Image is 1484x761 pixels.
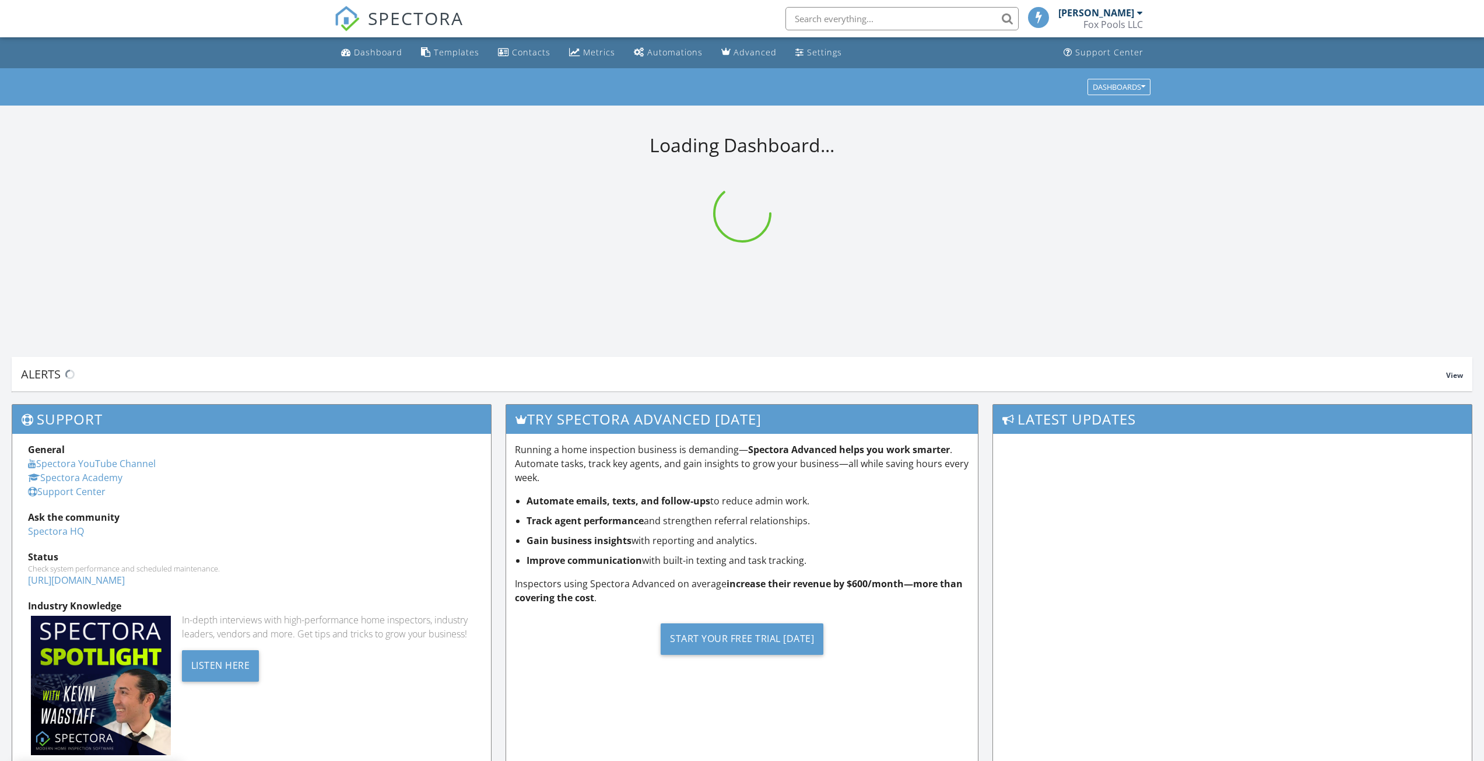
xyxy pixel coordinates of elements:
a: Start Your Free Trial [DATE] [515,614,969,664]
div: Listen Here [182,650,259,682]
div: Alerts [21,366,1446,382]
strong: Improve communication [527,554,642,567]
a: SPECTORA [334,16,464,40]
a: Support Center [28,485,106,498]
a: Spectora HQ [28,525,84,538]
div: [PERSON_NAME] [1058,7,1134,19]
div: Support Center [1075,47,1143,58]
a: Spectora Academy [28,471,122,484]
div: Automations [647,47,703,58]
span: SPECTORA [368,6,464,30]
div: Ask the community [28,510,475,524]
strong: Track agent performance [527,514,644,527]
a: Settings [791,42,847,64]
a: Support Center [1059,42,1148,64]
h3: Latest Updates [993,405,1472,433]
img: The Best Home Inspection Software - Spectora [334,6,360,31]
p: Running a home inspection business is demanding— . Automate tasks, track key agents, and gain ins... [515,443,969,485]
strong: General [28,443,65,456]
div: Start Your Free Trial [DATE] [661,623,823,655]
strong: Automate emails, texts, and follow-ups [527,495,710,507]
div: Dashboard [354,47,402,58]
div: Industry Knowledge [28,599,475,613]
span: View [1446,370,1463,380]
div: Advanced [734,47,777,58]
a: Spectora YouTube Channel [28,457,156,470]
li: with reporting and analytics. [527,534,969,548]
a: Dashboard [336,42,407,64]
a: Contacts [493,42,555,64]
li: with built-in texting and task tracking. [527,553,969,567]
a: Advanced [717,42,781,64]
h3: Support [12,405,491,433]
img: Spectoraspolightmain [31,616,171,756]
div: Status [28,550,475,564]
button: Dashboards [1087,79,1150,95]
div: Templates [434,47,479,58]
div: Metrics [583,47,615,58]
div: Dashboards [1093,83,1145,91]
a: Metrics [564,42,620,64]
div: Contacts [512,47,550,58]
a: Templates [416,42,484,64]
p: Inspectors using Spectora Advanced on average . [515,577,969,605]
li: to reduce admin work. [527,494,969,508]
strong: Gain business insights [527,534,632,547]
h3: Try spectora advanced [DATE] [506,405,978,433]
strong: Spectora Advanced helps you work smarter [748,443,950,456]
input: Search everything... [785,7,1019,30]
div: In-depth interviews with high-performance home inspectors, industry leaders, vendors and more. Ge... [182,613,475,641]
div: Fox Pools LLC [1083,19,1143,30]
li: and strengthen referral relationships. [527,514,969,528]
a: [URL][DOMAIN_NAME] [28,574,125,587]
a: Automations (Basic) [629,42,707,64]
div: Check system performance and scheduled maintenance. [28,564,475,573]
div: Settings [807,47,842,58]
a: Listen Here [182,658,259,671]
strong: increase their revenue by $600/month—more than covering the cost [515,577,963,604]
